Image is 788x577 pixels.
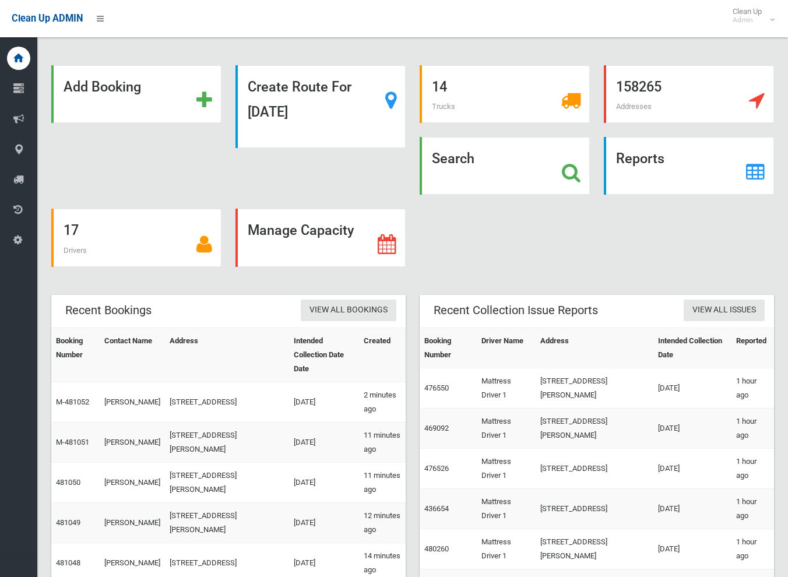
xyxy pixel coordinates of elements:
[653,448,731,488] td: [DATE]
[420,137,590,195] a: Search
[731,408,774,448] td: 1 hour ago
[731,529,774,569] td: 1 hour ago
[56,478,80,487] a: 481050
[289,422,359,462] td: [DATE]
[165,422,289,462] td: [STREET_ADDRESS][PERSON_NAME]
[359,328,406,382] th: Created
[432,79,447,95] strong: 14
[477,529,536,569] td: Mattress Driver 1
[56,438,89,446] a: M-481051
[359,382,406,422] td: 2 minutes ago
[477,328,536,368] th: Driver Name
[51,328,100,382] th: Booking Number
[165,382,289,422] td: [STREET_ADDRESS]
[731,448,774,488] td: 1 hour ago
[51,65,221,123] a: Add Booking
[235,65,406,148] a: Create Route For [DATE]
[165,328,289,382] th: Address
[432,102,455,111] span: Trucks
[653,488,731,529] td: [DATE]
[616,79,662,95] strong: 158265
[248,79,351,120] strong: Create Route For [DATE]
[536,488,653,529] td: [STREET_ADDRESS]
[731,488,774,529] td: 1 hour ago
[477,488,536,529] td: Mattress Driver 1
[51,209,221,266] a: 17 Drivers
[64,246,87,255] span: Drivers
[536,328,653,368] th: Address
[424,424,449,432] a: 469092
[684,300,765,321] a: View All Issues
[424,464,449,473] a: 476526
[616,150,664,167] strong: Reports
[733,16,762,24] small: Admin
[56,397,89,406] a: M-481052
[424,544,449,553] a: 480260
[653,529,731,569] td: [DATE]
[100,462,165,502] td: [PERSON_NAME]
[289,462,359,502] td: [DATE]
[477,408,536,448] td: Mattress Driver 1
[420,328,477,368] th: Booking Number
[289,382,359,422] td: [DATE]
[51,299,166,322] header: Recent Bookings
[56,518,80,527] a: 481049
[289,502,359,543] td: [DATE]
[56,558,80,567] a: 481048
[477,368,536,408] td: Mattress Driver 1
[424,384,449,392] a: 476550
[616,102,652,111] span: Addresses
[359,502,406,543] td: 12 minutes ago
[731,368,774,408] td: 1 hour ago
[100,422,165,462] td: [PERSON_NAME]
[235,209,406,266] a: Manage Capacity
[165,502,289,543] td: [STREET_ADDRESS][PERSON_NAME]
[731,328,774,368] th: Reported
[604,137,774,195] a: Reports
[727,7,773,24] span: Clean Up
[604,65,774,123] a: 158265 Addresses
[100,328,165,382] th: Contact Name
[420,299,612,322] header: Recent Collection Issue Reports
[424,504,449,513] a: 436654
[432,150,474,167] strong: Search
[359,462,406,502] td: 11 minutes ago
[653,368,731,408] td: [DATE]
[536,529,653,569] td: [STREET_ADDRESS][PERSON_NAME]
[536,448,653,488] td: [STREET_ADDRESS]
[289,328,359,382] th: Intended Collection Date Date
[477,448,536,488] td: Mattress Driver 1
[248,222,354,238] strong: Manage Capacity
[420,65,590,123] a: 14 Trucks
[12,13,83,24] span: Clean Up ADMIN
[64,79,141,95] strong: Add Booking
[100,382,165,422] td: [PERSON_NAME]
[64,222,79,238] strong: 17
[301,300,396,321] a: View All Bookings
[100,502,165,543] td: [PERSON_NAME]
[359,422,406,462] td: 11 minutes ago
[653,408,731,448] td: [DATE]
[653,328,731,368] th: Intended Collection Date
[536,368,653,408] td: [STREET_ADDRESS][PERSON_NAME]
[536,408,653,448] td: [STREET_ADDRESS][PERSON_NAME]
[165,462,289,502] td: [STREET_ADDRESS][PERSON_NAME]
